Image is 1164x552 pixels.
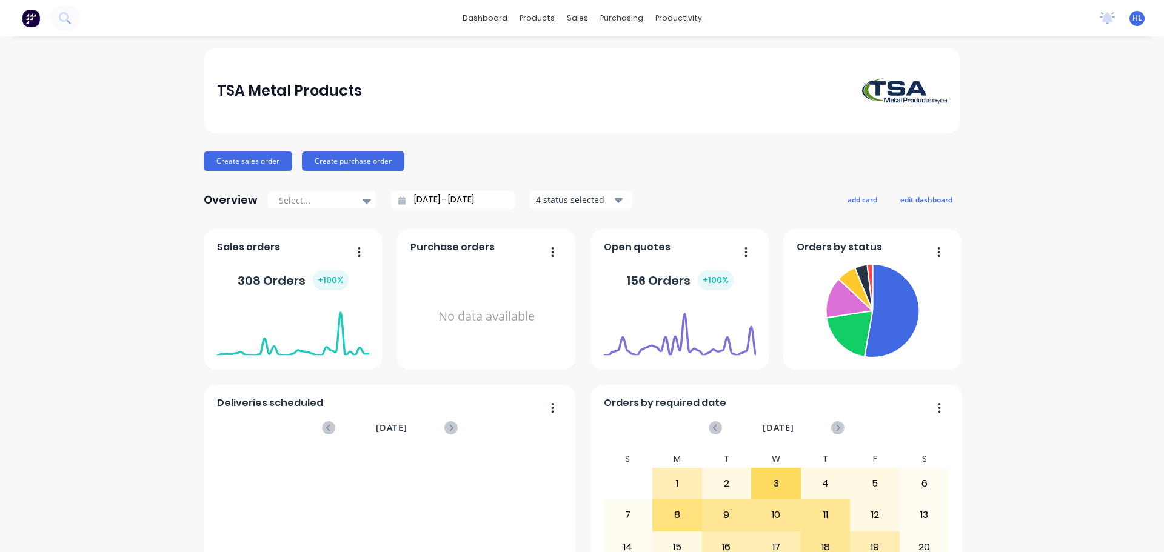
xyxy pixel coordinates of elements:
div: products [513,9,561,27]
div: 12 [851,500,899,530]
div: No data available [410,259,563,374]
button: Create sales order [204,151,292,171]
a: dashboard [457,9,513,27]
div: 4 status selected [536,193,612,206]
div: 11 [801,500,850,530]
span: HL [1132,13,1142,24]
div: F [850,450,900,468]
span: Purchase orders [410,240,495,254]
button: edit dashboard [892,191,960,207]
span: Sales orders [217,240,280,254]
div: sales [561,9,594,27]
div: S [900,450,949,468]
span: Orders by status [797,240,882,254]
div: T [702,450,752,468]
div: W [751,450,801,468]
div: + 100 % [313,270,349,290]
button: add card [840,191,885,207]
img: Factory [22,9,40,27]
div: M [652,450,702,468]
div: TSA Metal Products [217,79,362,103]
div: 156 Orders [626,270,734,290]
span: [DATE] [376,421,407,434]
div: S [603,450,653,468]
div: 7 [604,500,652,530]
div: 5 [851,468,899,499]
button: Create purchase order [302,151,404,171]
div: Overview [204,188,258,212]
div: 1 [653,468,701,499]
button: 4 status selected [529,191,632,209]
div: 13 [900,500,949,530]
span: Deliveries scheduled [217,396,323,410]
div: 3 [752,468,800,499]
span: Open quotes [604,240,671,254]
div: + 100 % [698,270,734,290]
div: 8 [653,500,701,530]
img: TSA Metal Products [862,78,947,104]
div: 2 [703,468,751,499]
div: 9 [703,500,751,530]
span: [DATE] [763,421,794,434]
div: 4 [801,468,850,499]
div: T [801,450,851,468]
div: 308 Orders [238,270,349,290]
div: 10 [752,500,800,530]
div: productivity [649,9,708,27]
div: purchasing [594,9,649,27]
div: 6 [900,468,949,499]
